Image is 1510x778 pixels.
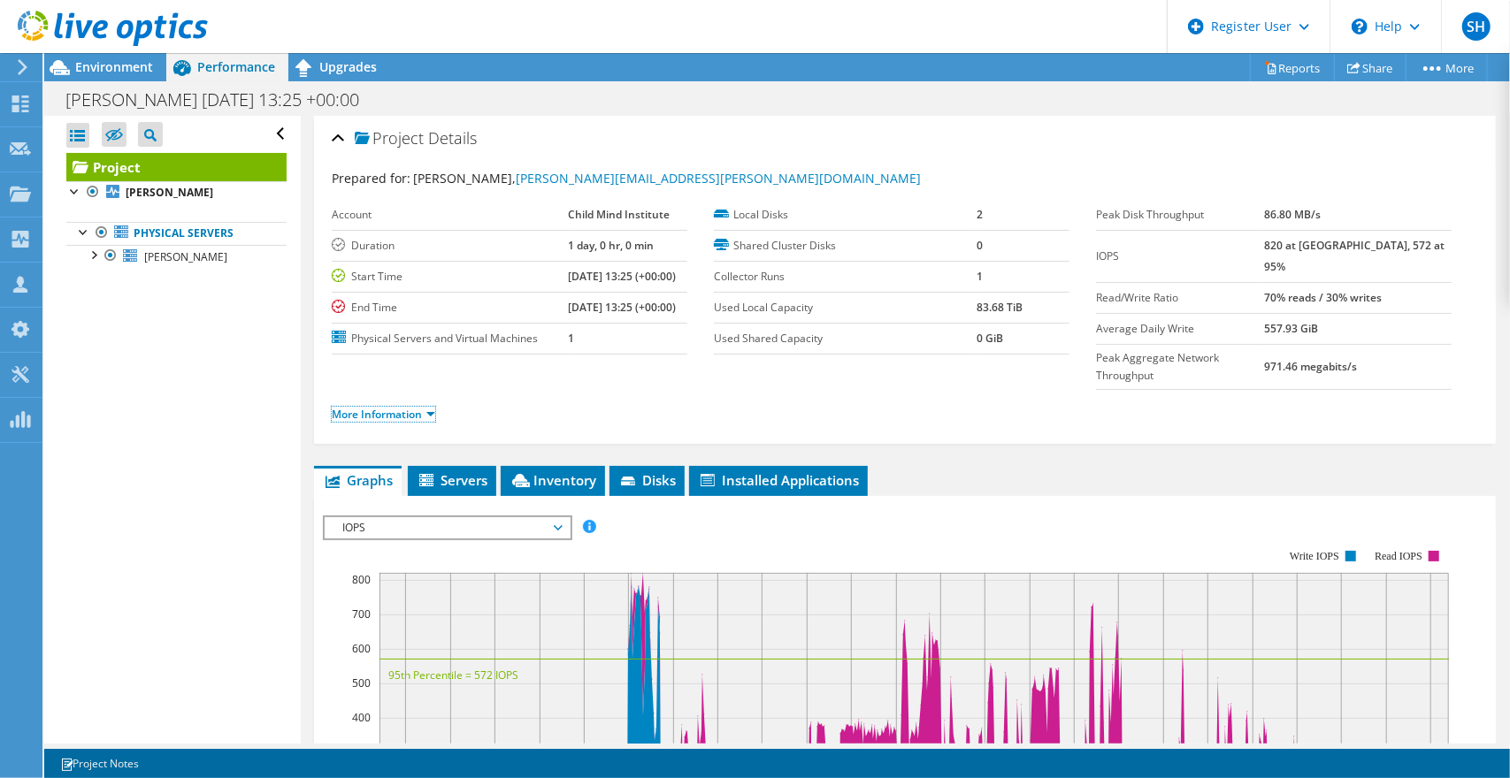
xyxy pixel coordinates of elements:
span: SH [1462,12,1491,41]
label: Collector Runs [714,268,977,286]
b: 2 [977,207,983,222]
span: Details [428,127,477,149]
span: Performance [197,58,275,75]
b: 557.93 GiB [1264,321,1318,336]
label: Duration [332,237,569,255]
text: 700 [352,606,371,622]
b: 83.68 TiB [977,300,1023,315]
span: Disks [618,471,676,489]
h1: [PERSON_NAME] [DATE] 13:25 +00:00 [57,90,387,110]
label: Peak Disk Throughput [1096,206,1265,224]
label: Local Disks [714,206,977,224]
b: 70% reads / 30% writes [1264,290,1382,305]
a: Reports [1250,54,1335,81]
a: Project Notes [48,752,151,774]
a: Share [1334,54,1407,81]
text: Read IOPS [1375,550,1422,562]
a: More Information [332,407,435,422]
text: 500 [352,675,371,690]
label: Physical Servers and Virtual Machines [332,330,569,347]
label: Used Local Capacity [714,299,977,317]
a: Project [66,153,287,181]
label: IOPS [1096,248,1265,265]
label: Read/Write Ratio [1096,289,1265,307]
b: 971.46 megabits/s [1264,359,1357,374]
label: Shared Cluster Disks [714,237,977,255]
b: 1 [569,331,575,346]
text: 95th Percentile = 572 IOPS [388,667,518,683]
b: 1 day, 0 hr, 0 min [569,238,655,253]
label: Used Shared Capacity [714,330,977,347]
span: [PERSON_NAME] [144,249,227,264]
span: Installed Applications [698,471,859,489]
label: End Time [332,299,569,317]
label: Average Daily Write [1096,320,1265,338]
b: [PERSON_NAME] [126,185,213,200]
span: [PERSON_NAME], [413,170,921,187]
span: Graphs [323,471,393,489]
text: 400 [352,710,371,725]
b: [DATE] 13:25 (+00:00) [569,269,677,284]
span: Servers [417,471,487,489]
a: [PERSON_NAME] [66,181,287,204]
b: 820 at [GEOGRAPHIC_DATA], 572 at 95% [1264,238,1445,274]
b: 86.80 MB/s [1264,207,1321,222]
b: 1 [977,269,983,284]
b: 0 [977,238,983,253]
a: More [1406,54,1488,81]
text: Write IOPS [1290,550,1339,562]
span: Project [355,130,424,148]
a: [PERSON_NAME][EMAIL_ADDRESS][PERSON_NAME][DOMAIN_NAME] [516,170,921,187]
label: Start Time [332,268,569,286]
label: Prepared for: [332,170,410,187]
span: Inventory [510,471,596,489]
label: Peak Aggregate Network Throughput [1096,349,1265,385]
span: Upgrades [319,58,377,75]
b: [DATE] 13:25 (+00:00) [569,300,677,315]
span: IOPS [333,517,561,538]
svg: \n [1352,19,1368,34]
b: 0 GiB [977,331,1003,346]
text: 600 [352,641,371,656]
text: 800 [352,572,371,587]
span: Environment [75,58,153,75]
label: Account [332,206,569,224]
b: Child Mind Institute [569,207,671,222]
a: Physical Servers [66,222,287,245]
a: [PERSON_NAME] [66,245,287,268]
